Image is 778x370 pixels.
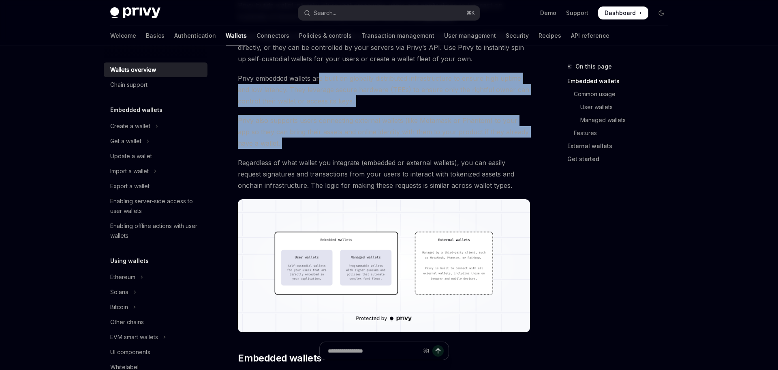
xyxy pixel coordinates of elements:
div: Chain support [110,80,147,90]
img: images/walletoverview.png [238,199,530,332]
a: Support [566,9,588,17]
input: Ask a question... [328,342,420,360]
button: Toggle Get a wallet section [104,134,207,148]
a: Managed wallets [567,114,674,127]
a: Wallets [226,26,247,45]
button: Toggle Import a wallet section [104,164,207,179]
div: Enabling offline actions with user wallets [110,221,203,241]
span: ⌘ K [466,10,475,16]
span: Regardless of what wallet you integrate (embedded or external wallets), you can easily request si... [238,157,530,191]
a: Embedded wallets [567,75,674,88]
a: User wallets [567,101,674,114]
span: These wallets can be embedded within your application to have users interact with them directly, ... [238,30,530,65]
a: Demo [540,9,556,17]
a: Export a wallet [104,179,207,194]
div: Update a wallet [110,151,152,161]
a: Connectors [256,26,289,45]
div: Solana [110,287,128,297]
div: Bitcoin [110,302,128,312]
div: Other chains [110,317,144,327]
div: Wallets overview [110,65,156,75]
a: Basics [146,26,165,45]
div: Search... [314,8,336,18]
a: Get started [567,153,674,166]
div: Create a wallet [110,121,150,131]
a: Wallets overview [104,62,207,77]
a: Policies & controls [299,26,352,45]
a: Transaction management [361,26,434,45]
h5: Using wallets [110,256,149,266]
a: User management [444,26,496,45]
a: Chain support [104,77,207,92]
a: Features [567,127,674,140]
a: Enabling server-side access to user wallets [104,194,207,218]
button: Toggle Ethereum section [104,270,207,284]
span: Privy also supports users connecting external wallets (like Metamask or Phantom) to your app so t... [238,115,530,149]
div: Enabling server-side access to user wallets [110,196,203,216]
a: Security [506,26,529,45]
a: Common usage [567,88,674,101]
div: EVM smart wallets [110,332,158,342]
img: dark logo [110,7,160,19]
div: Get a wallet [110,136,141,146]
span: Privy embedded wallets are built on globally distributed infrastructure to ensure high uptime and... [238,73,530,107]
button: Toggle Solana section [104,285,207,299]
a: External wallets [567,140,674,153]
button: Open search [298,6,480,20]
span: On this page [575,62,612,71]
button: Send message [432,345,444,357]
button: Toggle EVM smart wallets section [104,330,207,344]
button: Toggle Bitcoin section [104,300,207,314]
h5: Embedded wallets [110,105,162,115]
a: Update a wallet [104,149,207,163]
a: Recipes [539,26,561,45]
a: Other chains [104,315,207,329]
a: API reference [571,26,609,45]
div: Export a wallet [110,181,150,191]
a: Welcome [110,26,136,45]
a: Dashboard [598,6,648,19]
a: Authentication [174,26,216,45]
div: Ethereum [110,272,135,282]
button: Toggle dark mode [655,6,668,19]
button: Toggle Create a wallet section [104,119,207,133]
div: UI components [110,347,150,357]
div: Import a wallet [110,166,149,176]
a: UI components [104,345,207,359]
span: Dashboard [605,9,636,17]
a: Enabling offline actions with user wallets [104,219,207,243]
